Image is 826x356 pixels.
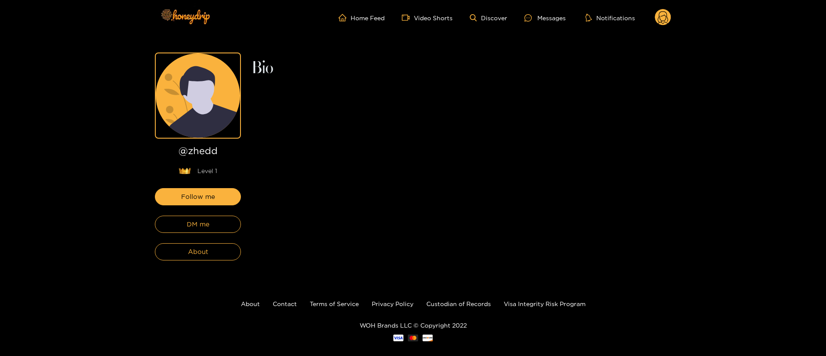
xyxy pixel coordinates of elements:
[426,300,491,307] a: Custodian of Records
[155,243,241,260] button: About
[339,14,351,22] span: home
[155,188,241,205] button: Follow me
[241,300,260,307] a: About
[504,300,586,307] a: Visa Integrity Risk Program
[251,61,671,76] h2: Bio
[181,192,215,202] span: Follow me
[402,14,414,22] span: video-camera
[339,14,385,22] a: Home Feed
[372,300,413,307] a: Privacy Policy
[155,216,241,233] button: DM me
[310,300,359,307] a: Terms of Service
[197,167,217,175] span: Level 1
[273,300,297,307] a: Contact
[402,14,453,22] a: Video Shorts
[179,167,191,174] img: lavel grade
[155,145,241,160] h1: @ zhedd
[524,13,566,23] div: Messages
[583,13,638,22] button: Notifications
[470,14,507,22] a: Discover
[188,247,208,257] span: About
[187,219,210,229] span: DM me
